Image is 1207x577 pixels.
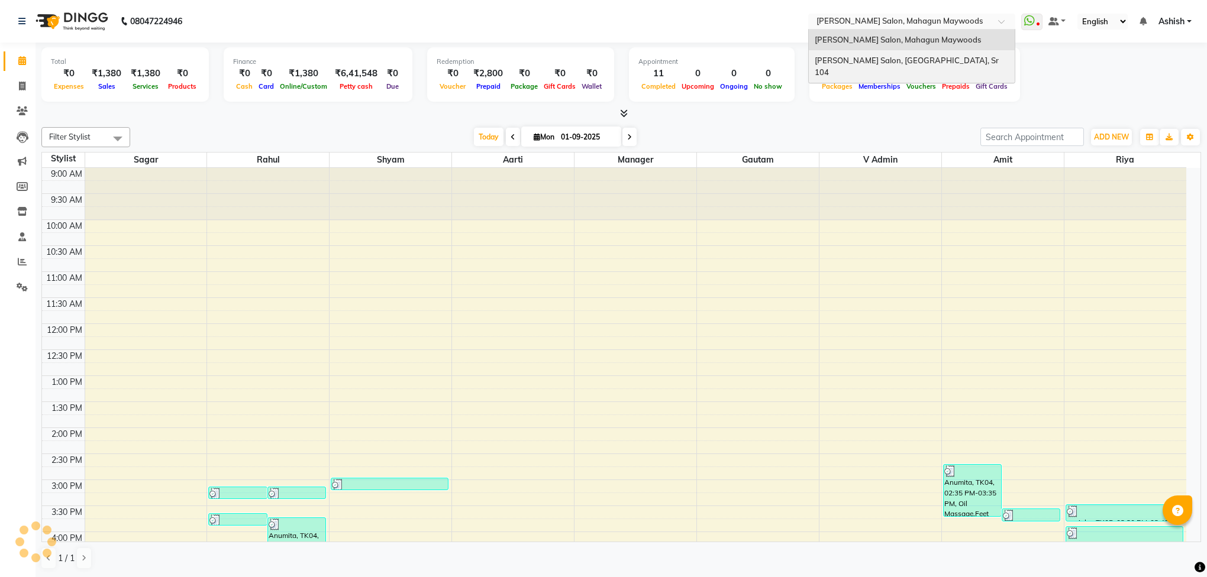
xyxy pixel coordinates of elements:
div: ₹0 [541,67,579,80]
span: Manager [575,153,696,167]
div: Anumita, TK04, 02:35 PM-03:35 PM, Oil Massage,Feet Massage [944,465,1001,516]
span: Prepaid [473,82,504,90]
span: Card [256,82,277,90]
b: 08047224946 [130,5,182,38]
span: Sagar [85,153,207,167]
div: ₹0 [256,67,277,80]
span: Ongoing [717,82,751,90]
span: Memberships [856,82,903,90]
span: No show [751,82,785,90]
div: 1:00 PM [49,376,85,388]
span: Products [165,82,199,90]
div: 11:30 AM [44,298,85,310]
span: Upcoming [679,82,717,90]
span: Online/Custom [277,82,330,90]
div: Stylist [42,153,85,165]
div: 3:00 PM [49,480,85,492]
div: 0 [751,67,785,80]
div: 0 [717,67,751,80]
div: ₹0 [165,67,199,80]
div: ₹0 [437,67,469,80]
span: Prepaids [939,82,973,90]
span: Filter Stylist [49,132,91,141]
div: Anumita, TK04, 03:35 PM-04:35 PM, Color Touch-Up [268,518,325,569]
div: 11:00 AM [44,272,85,284]
div: 2:30 PM [49,454,85,466]
div: 11 [638,67,679,80]
span: Today [474,128,504,146]
div: ₹1,380 [126,67,165,80]
div: ₹2,800 [469,67,508,80]
span: Gift Cards [541,82,579,90]
div: Redemption [437,57,605,67]
span: ADD NEW [1094,132,1129,141]
div: ₹1,380 [87,67,126,80]
span: Gift Cards [973,82,1011,90]
span: Amit [942,153,1064,167]
span: Voucher [437,82,469,90]
span: Gautam [697,153,819,167]
div: ₹0 [579,67,605,80]
div: [PERSON_NAME], TK07, 03:30 PM-03:45 PM, [DEMOGRAPHIC_DATA] Hair Cut [209,514,266,525]
div: ₹6,41,548 [330,67,382,80]
input: 2025-09-01 [557,128,617,146]
span: 1 / 1 [58,552,75,565]
div: 12:30 PM [44,350,85,362]
input: Search Appointment [980,128,1084,146]
span: Cash [233,82,256,90]
span: Wallet [579,82,605,90]
div: Total [51,57,199,67]
div: 2:00 PM [49,428,85,440]
span: Completed [638,82,679,90]
div: 9:00 AM [49,168,85,180]
div: ₹0 [51,67,87,80]
div: sanjuka, TK05, 03:20 PM-03:40 PM, Eyebrow+Upperlip Threading [1066,505,1183,521]
div: [PERSON_NAME], TK02, 03:00 PM-03:15 PM, [DEMOGRAPHIC_DATA] Hair Cut [268,487,325,498]
div: ₹0 [233,67,256,80]
div: Rajat, TK01, 02:50 PM-03:05 PM, [DEMOGRAPHIC_DATA] Hair Cut [331,478,448,490]
div: ₹0 [382,67,403,80]
div: Appointment [638,57,785,67]
span: V Admin [819,153,941,167]
span: Package [508,82,541,90]
div: [PERSON_NAME], TK03, 03:00 PM-03:15 PM, [DEMOGRAPHIC_DATA] Hair Cut [209,487,266,498]
span: [PERSON_NAME] Salon, [GEOGRAPHIC_DATA], Sr 104 [815,56,1001,77]
div: 9:30 AM [49,194,85,206]
span: Mon [531,132,557,141]
span: Rahul [207,153,329,167]
div: 10:00 AM [44,220,85,232]
img: logo [30,5,111,38]
span: Expenses [51,82,87,90]
div: 12:00 PM [44,324,85,336]
span: Sales [95,82,118,90]
span: Riya [1064,153,1187,167]
div: 1:30 PM [49,402,85,414]
div: 4:00 PM [49,532,85,544]
div: [PERSON_NAME], TK07, 03:45 PM-04:05 PM, Eyebrow+Upperlip Threading [1066,527,1183,543]
span: Due [383,82,402,90]
div: 0 [679,67,717,80]
span: Vouchers [903,82,939,90]
div: [PERSON_NAME], TK06, 03:25 PM-03:40 PM, Wash-Shampoo [1002,509,1060,521]
span: Petty cash [337,82,376,90]
div: ₹0 [508,67,541,80]
div: 3:30 PM [49,506,85,518]
span: Services [130,82,162,90]
span: Aarti [452,153,574,167]
span: Ashish [1158,15,1185,28]
ng-dropdown-panel: Options list [808,29,1015,84]
button: ADD NEW [1091,129,1132,145]
div: Finance [233,57,403,67]
span: [PERSON_NAME] Salon, Mahagun Maywoods [815,35,981,44]
span: Packages [819,82,856,90]
span: Shyam [330,153,451,167]
div: ₹1,380 [277,67,330,80]
div: 10:30 AM [44,246,85,258]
